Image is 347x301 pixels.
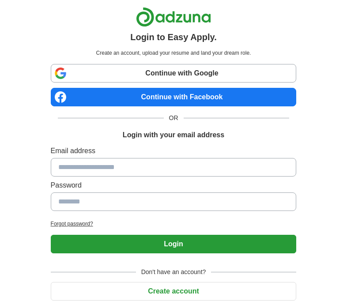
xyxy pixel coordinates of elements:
[123,130,224,140] h1: Login with your email address
[164,113,184,123] span: OR
[51,146,297,156] label: Email address
[51,220,297,228] a: Forgot password?
[51,282,297,301] button: Create account
[53,49,295,57] p: Create an account, upload your resume and land your dream role.
[51,235,297,253] button: Login
[51,180,297,191] label: Password
[136,7,211,27] img: Adzuna logo
[51,287,297,295] a: Create account
[136,267,211,277] span: Don't have an account?
[130,30,217,44] h1: Login to Easy Apply.
[51,88,297,106] a: Continue with Facebook
[51,64,297,83] a: Continue with Google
